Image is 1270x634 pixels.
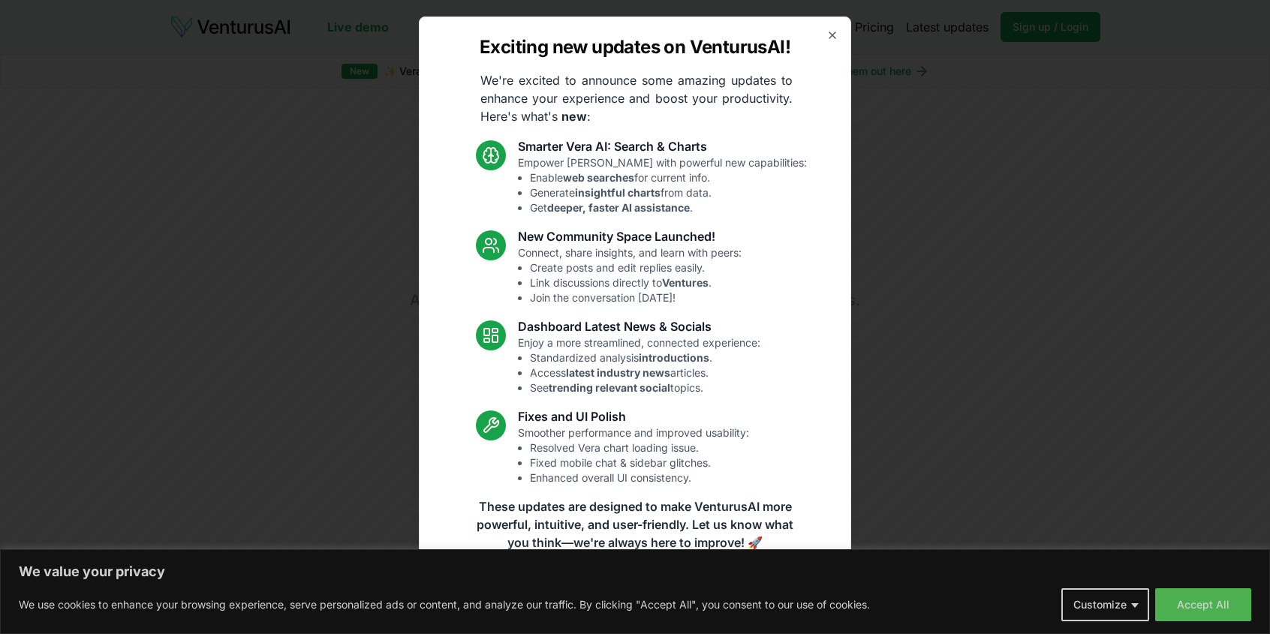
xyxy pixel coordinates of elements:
p: Connect, share insights, and learn with peers: [518,245,742,305]
li: Enable for current info. [530,170,807,185]
li: Standardized analysis . [530,350,760,365]
strong: deeper, faster AI assistance [547,201,690,214]
p: These updates are designed to make VenturusAI more powerful, intuitive, and user-friendly. Let us... [467,497,803,551]
p: Enjoy a more streamlined, connected experience: [518,335,760,395]
strong: trending relevant social [549,381,670,394]
li: Link discussions directly to . [530,275,742,290]
h3: Fixes and UI Polish [518,407,749,425]
p: Smoother performance and improved usability: [518,425,749,485]
li: See topics. [530,380,760,395]
li: Enhanced overall UI consistency. [530,470,749,485]
li: Get . [530,200,807,215]
h3: Dashboard Latest News & Socials [518,317,760,335]
p: We're excited to announce some amazing updates to enhance your experience and boost your producti... [468,71,805,125]
li: Fixed mobile chat & sidebar glitches. [530,455,749,470]
strong: latest industry news [566,366,670,379]
li: Create posts and edit replies easily. [530,260,742,275]
li: Resolved Vera chart loading issue. [530,440,749,455]
h3: Smarter Vera AI: Search & Charts [518,137,807,155]
li: Join the conversation [DATE]! [530,290,742,305]
strong: web searches [563,171,634,184]
strong: Ventures [662,276,709,289]
h2: Exciting new updates on VenturusAI! [480,35,790,59]
li: Access articles. [530,365,760,380]
h3: New Community Space Launched! [518,227,742,245]
strong: insightful charts [575,186,661,199]
li: Generate from data. [530,185,807,200]
p: Empower [PERSON_NAME] with powerful new capabilities: [518,155,807,215]
a: Read the full announcement on our blog! [522,569,748,599]
strong: new [561,109,587,124]
strong: introductions [639,351,709,364]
